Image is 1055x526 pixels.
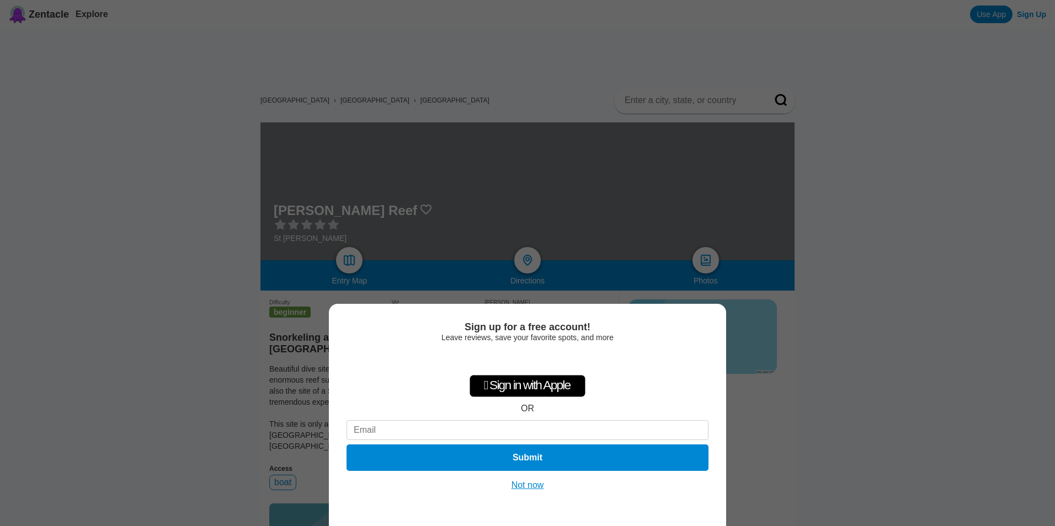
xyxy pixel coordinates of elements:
iframe: Sign in with Google Button [471,347,584,372]
div: Leave reviews, save your favorite spots, and more [347,333,708,342]
button: Submit [347,444,708,471]
div: Sign in with Apple [470,375,585,397]
input: Email [347,420,708,440]
button: Not now [508,480,547,491]
div: Sign up for a free account! [347,321,708,333]
div: OR [521,404,534,414]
